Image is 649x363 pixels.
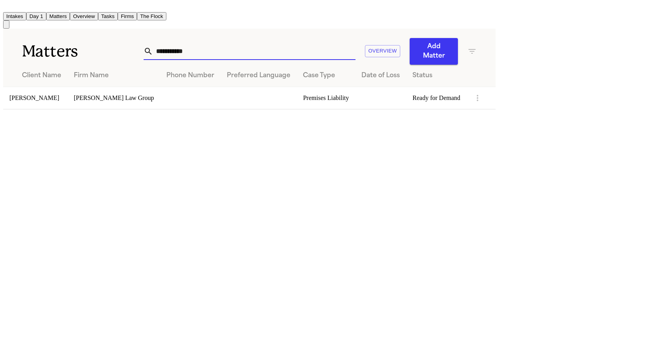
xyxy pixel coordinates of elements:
[98,12,118,20] button: Tasks
[98,13,118,19] a: Tasks
[67,87,160,109] td: [PERSON_NAME] Law Group
[303,71,349,80] div: Case Type
[118,13,137,19] a: Firms
[3,12,26,20] button: Intakes
[22,71,61,80] div: Client Name
[3,5,13,12] a: Home
[297,87,355,109] td: Premises Liability
[70,12,98,20] button: Overview
[365,45,400,57] button: Overview
[166,71,214,80] div: Phone Number
[137,13,166,19] a: The Flock
[410,38,458,65] button: Add Matter
[361,71,400,80] div: Date of Loss
[118,12,137,20] button: Firms
[412,71,460,80] div: Status
[406,87,467,109] td: Ready for Demand
[3,3,13,11] img: Finch Logo
[137,12,166,20] button: The Flock
[26,13,46,19] a: Day 1
[22,42,144,61] h1: Matters
[3,13,26,19] a: Intakes
[46,13,70,19] a: Matters
[46,12,70,20] button: Matters
[70,13,98,19] a: Overview
[227,71,290,80] div: Preferred Language
[74,71,154,80] div: Firm Name
[3,87,67,109] td: [PERSON_NAME]
[26,12,46,20] button: Day 1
